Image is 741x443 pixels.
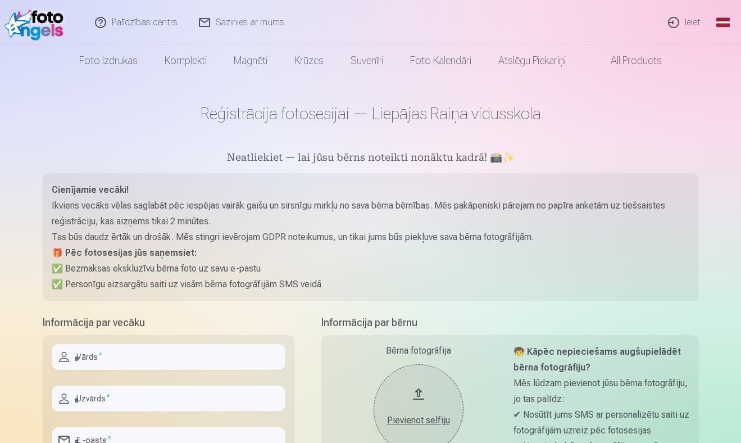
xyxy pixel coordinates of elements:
[485,45,579,76] a: Atslēgu piekariņi
[220,45,281,76] a: Magnēti
[513,346,681,373] strong: 🧒 Kāpēc nepieciešams augšupielādēt bērna fotogrāfiju?
[52,247,197,258] strong: 🎁 Pēc fotosesijas jūs saņemsiet:
[397,45,485,76] a: Foto kalendāri
[151,45,220,76] a: Komplekti
[513,407,690,439] p: ✔ Nosūtīt jums SMS ar personalizētu saiti uz fotogrāfijām uzreiz pēc fotosesijas
[4,4,69,40] img: /fa1
[385,414,452,427] div: Pievienot selfiju
[52,184,129,195] strong: Cienījamie vecāki!
[321,315,699,331] h5: Informācija par bērnu
[43,103,699,124] h1: Reģistrācija fotosesijai — Liepājas Raiņa vidusskola
[52,229,690,245] p: Tas būs daudz ērtāk un drošāk. Mēs stingri ievērojam GDPR noteikumus, un tikai jums būs piekļuve ...
[281,45,337,76] a: Krūzes
[337,45,397,76] a: Suvenīri
[43,315,294,331] h5: Informācija par vecāku
[52,277,690,292] p: ✅ Personīgu aizsargātu saiti uz visām bērna fotogrāfijām SMS veidā
[52,198,690,229] p: Ikviens vecāks vēlas saglabāt pēc iespējas vairāk gaišu un sirsnīgu mirkļu no sava bērna bērnības...
[52,261,690,277] p: ✅ Bezmaksas ekskluzīvu bērna foto uz savu e-pastu
[330,344,507,358] div: Bērna fotogrāfija
[513,376,690,407] p: Mēs lūdzam pievienot jūsu bērna fotogrāfiju, jo tas palīdz:
[43,151,699,166] h5: Neatliekiet — lai jūsu bērns noteikti nonāktu kadrā! 📸✨
[579,45,675,76] a: All products
[66,45,151,76] a: Foto izdrukas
